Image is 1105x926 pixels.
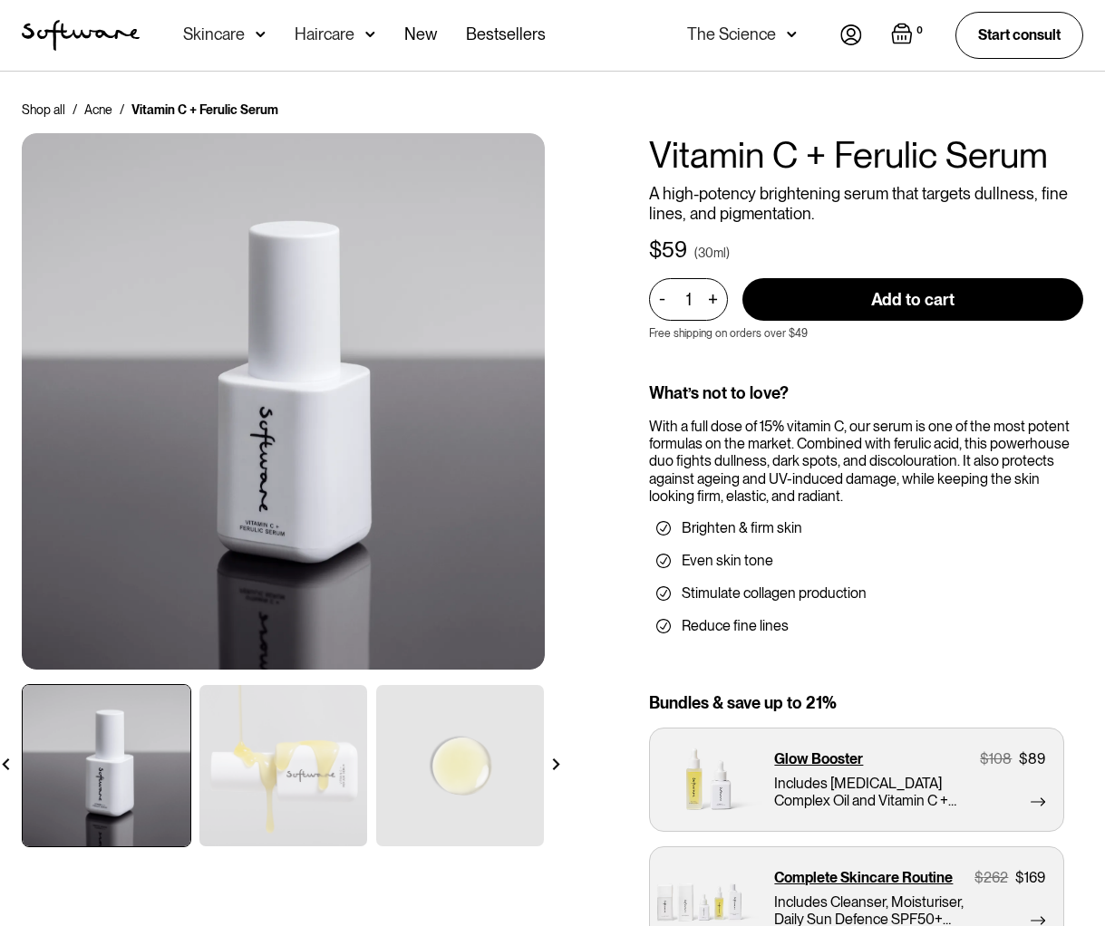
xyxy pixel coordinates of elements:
div: 169 [1024,869,1045,886]
div: 262 [984,869,1008,886]
div: - [659,289,671,309]
li: Even skin tone [656,552,1076,570]
div: $ [974,869,984,886]
p: A high-potency brightening serum that targets dullness, fine lines, and pigmentation. [649,184,1083,223]
div: / [120,101,124,119]
p: Glow Booster [774,750,863,767]
p: Free shipping on orders over $49 [649,327,808,340]
input: Add to cart [742,278,1083,321]
li: Reduce fine lines [656,617,1076,635]
div: Vitamin C + Ferulic Serum [131,101,278,119]
div: 59 [662,237,687,264]
div: $ [649,237,662,264]
div: + [703,289,722,310]
a: Start consult [955,12,1083,58]
img: Software Logo [22,20,140,51]
div: What’s not to love? [649,383,1083,403]
a: Acne [84,101,112,119]
div: The Science [687,25,776,43]
img: arrow down [365,25,375,43]
div: / [73,101,77,119]
div: (30ml) [694,244,730,262]
a: home [22,20,140,51]
p: Complete Skincare Routine [774,869,953,886]
li: Brighten & firm skin [656,519,1076,537]
li: Stimulate collagen production [656,584,1076,603]
img: arrow down [787,25,797,43]
div: $ [980,750,989,767]
p: Includes [MEDICAL_DATA] Complex Oil and Vitamin C + Ferulic Serum [774,775,980,809]
h1: Vitamin C + Ferulic Serum [649,133,1083,177]
img: Ceramide Moisturiser [22,133,545,670]
div: Haircare [295,25,354,43]
div: $ [1019,750,1028,767]
a: Shop all [22,101,65,119]
a: Glow Booster$108$89Includes [MEDICAL_DATA] Complex Oil and Vitamin C + Ferulic Serum [649,728,1064,832]
img: arrow right [550,758,562,770]
img: arrow down [256,25,266,43]
div: 108 [989,750,1012,767]
div: With a full dose of 15% vitamin C, our serum is one of the most potent formulas on the market. Co... [649,418,1083,505]
div: 89 [1028,750,1045,767]
div: $ [1015,869,1024,886]
div: 0 [913,23,926,39]
div: Bundles & save up to 21% [649,693,1083,713]
a: Open empty cart [891,23,926,48]
div: Skincare [183,25,245,43]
